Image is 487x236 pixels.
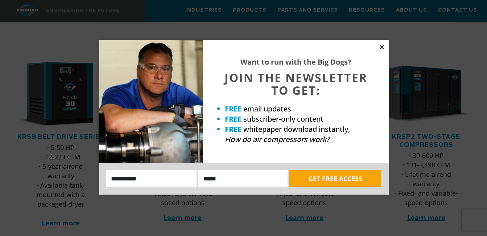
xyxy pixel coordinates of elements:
input: Email [198,170,288,187]
strong: FREE [225,114,242,124]
strong: FREE [225,104,242,114]
span: email updates [243,104,291,114]
button: Close [379,44,385,50]
button: GET FREE ACCESS [289,170,381,187]
strong: FREE [225,124,242,134]
span: whitepaper download instantly, [243,124,350,134]
span: JOIN THE NEWSLETTER TO GET: [224,70,367,98]
em: How do air compressors work? [225,134,330,144]
strong: Want to run with the Big Dogs? [240,57,351,67]
span: subscriber-only content [243,114,323,124]
input: Name: [106,170,197,187]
